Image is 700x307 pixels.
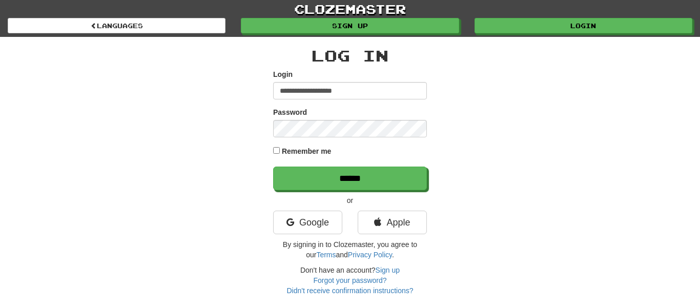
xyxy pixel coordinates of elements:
p: By signing in to Clozemaster, you agree to our and . [273,239,427,260]
a: Apple [358,211,427,234]
div: Don't have an account? [273,265,427,296]
h2: Log In [273,47,427,64]
label: Login [273,69,293,79]
a: Terms [316,251,336,259]
a: Languages [8,18,225,33]
a: Forgot your password? [313,276,386,284]
a: Privacy Policy [348,251,392,259]
a: Sign up [241,18,459,33]
a: Sign up [376,266,400,274]
label: Remember me [282,146,332,156]
p: or [273,195,427,206]
a: Google [273,211,342,234]
a: Login [475,18,692,33]
a: Didn't receive confirmation instructions? [286,286,413,295]
label: Password [273,107,307,117]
